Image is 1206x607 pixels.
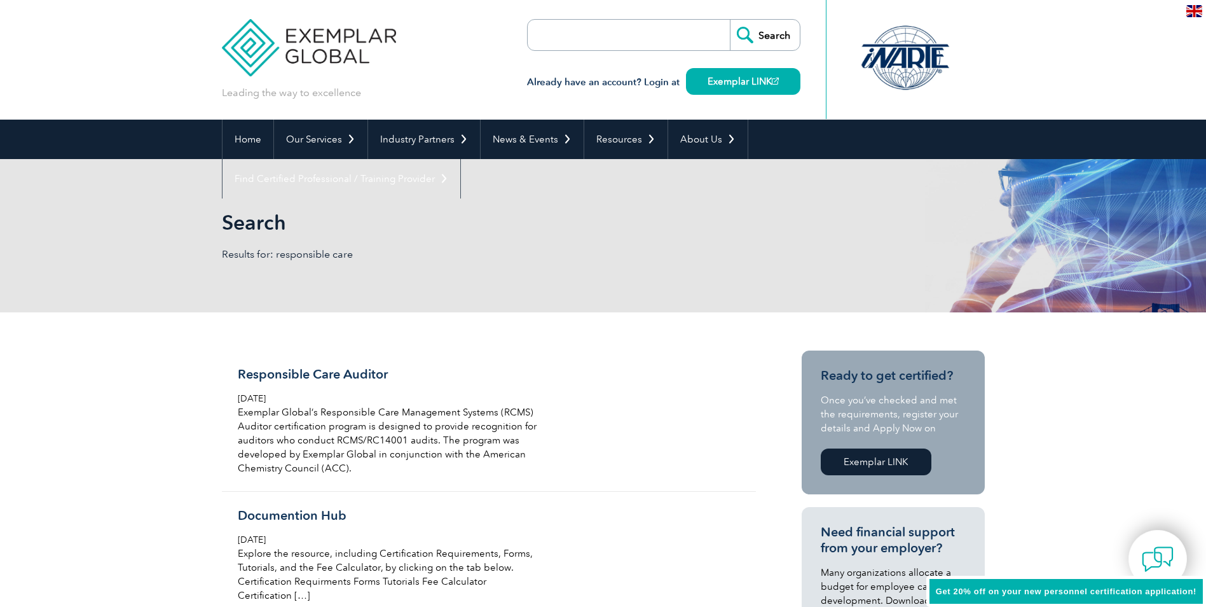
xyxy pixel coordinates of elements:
[368,120,480,159] a: Industry Partners
[936,587,1196,596] span: Get 20% off on your new personnel certification application!
[274,120,367,159] a: Our Services
[584,120,668,159] a: Resources
[223,120,273,159] a: Home
[238,405,539,475] p: Exemplar Global’s Responsible Care Management Systems (RCMS) Auditor certification program is des...
[238,508,539,524] h3: Documention Hub
[222,351,756,492] a: Responsible Care Auditor [DATE] Exemplar Global’s Responsible Care Management Systems (RCMS) Audi...
[730,20,800,50] input: Search
[821,449,931,475] a: Exemplar LINK
[222,86,361,100] p: Leading the way to excellence
[222,248,603,262] p: Results for: responsible care
[223,159,460,199] a: Find Certified Professional / Training Provider
[668,120,748,159] a: About Us
[222,210,710,235] h1: Search
[481,120,584,159] a: News & Events
[1142,543,1174,575] img: contact-chat.png
[238,534,266,545] span: [DATE]
[527,74,800,90] h3: Already have an account? Login at
[238,393,266,404] span: [DATE]
[1186,5,1202,17] img: en
[821,368,966,384] h3: Ready to get certified?
[238,366,539,382] h3: Responsible Care Auditor
[686,68,800,95] a: Exemplar LINK
[772,78,779,85] img: open_square.png
[821,393,966,435] p: Once you’ve checked and met the requirements, register your details and Apply Now on
[821,524,966,556] h3: Need financial support from your employer?
[238,547,539,603] p: Explore the resource, including Certification Requirements, Forms, Tutorials, and the Fee Calcula...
